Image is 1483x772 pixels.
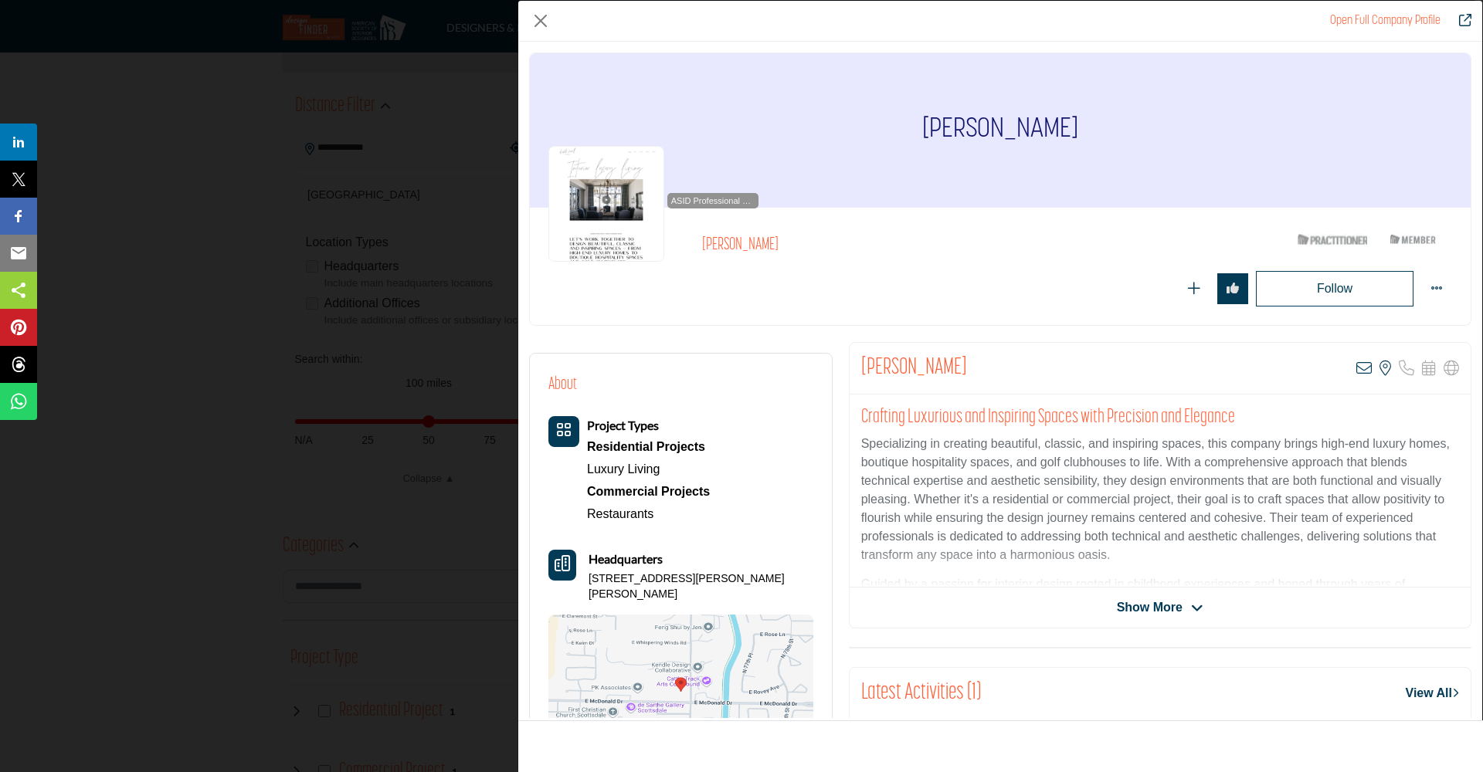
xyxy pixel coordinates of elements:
span: Show More [1117,598,1183,617]
b: Project Types [587,418,659,432]
h2: [PERSON_NAME] [702,235,1127,256]
button: Redirect to login page [1179,273,1210,304]
a: View All [1406,684,1459,703]
p: [STREET_ADDRESS][PERSON_NAME][PERSON_NAME] [589,571,813,601]
h1: [PERSON_NAME] [922,53,1078,208]
h2: About [548,372,577,398]
a: Redirect to elizabeth-hamill [1330,15,1441,27]
a: Redirect to elizabeth-hamill [1448,12,1471,30]
a: Restaurants [587,507,653,520]
h2: Elizabeth Hamill [861,354,967,382]
a: Residential Projects [587,435,710,459]
img: ASID Members [1379,230,1448,249]
button: Category Icon [548,416,579,447]
button: Redirect to login page [1217,273,1248,304]
div: Types of projects range from simple residential renovations to highly complex commercial initiati... [587,435,710,459]
button: Close [529,9,552,32]
a: Luxury Living [587,462,660,476]
button: More Options [1421,273,1452,304]
img: elizabeth-hamill logo [548,146,664,262]
h2: Latest Activities (1) [861,679,981,707]
h2: Crafting Luxurious and Inspiring Spaces with Precision and Elegance [861,406,1459,429]
img: Location Map [548,615,813,769]
p: Specializing in creating beautiful, classic, and inspiring spaces, this company brings high-end l... [861,435,1459,564]
div: Involve the design, construction, or renovation of spaces used for business purposes such as offi... [587,480,710,503]
a: Project Types [587,419,659,432]
p: Guided by a passion for interior design rooted in childhood experiences and honed through years o... [861,575,1459,742]
a: Commercial Projects [587,480,710,503]
b: Headquarters [589,550,663,568]
button: Redirect to login [1256,271,1413,306]
img: ASID Qualified Practitioners [1298,230,1367,249]
button: Headquarter icon [548,550,576,581]
span: ASID Professional Practitioner [670,195,755,208]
